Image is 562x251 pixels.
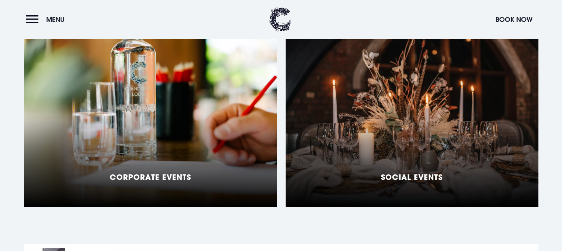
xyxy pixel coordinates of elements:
[286,22,538,207] a: Social Events
[46,15,65,24] span: Menu
[26,11,68,27] button: Menu
[110,173,191,181] h5: Corporate Events
[24,22,277,207] a: Corporate Events
[492,11,536,27] button: Book Now
[381,173,443,181] h5: Social Events
[269,7,291,31] img: Clandeboye Lodge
